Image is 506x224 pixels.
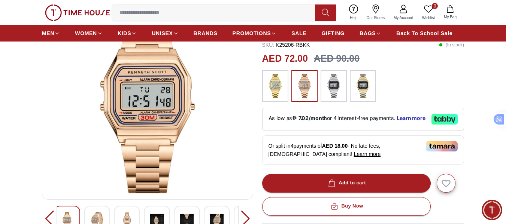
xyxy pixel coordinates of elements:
[194,27,218,40] a: BRANDS
[324,74,343,98] img: ...
[391,15,416,21] span: My Account
[347,15,361,21] span: Help
[2,163,148,200] textarea: We are here to help you
[262,42,275,48] span: SKU :
[42,27,60,40] a: MEN
[291,30,306,37] span: SALE
[396,27,452,40] a: Back To School Sale
[45,4,110,21] img: ...
[152,30,173,37] span: UNISEX
[362,3,389,22] a: Our Stores
[321,30,345,37] span: GIFTING
[322,143,348,149] span: AED 18.00
[329,202,363,211] div: Buy Now
[43,114,50,122] em: Blush
[262,41,310,49] p: K25206-RBKK
[42,30,54,37] span: MEN
[396,30,452,37] span: Back To School Sale
[360,27,381,40] a: BAGS
[118,30,131,37] span: KIDS
[262,197,431,216] button: Buy Now
[233,30,271,37] span: PROMOTIONS
[23,7,36,19] img: Profile picture of Time House Support
[75,30,97,37] span: WOMEN
[314,52,360,66] h3: AED 90.00
[100,147,119,152] span: 02:20 PM
[262,52,308,66] h2: AED 72.00
[426,141,458,151] img: Tamara
[360,30,376,37] span: BAGS
[354,74,372,98] img: ...
[291,27,306,40] a: SALE
[13,116,112,150] span: Hey there! Need help finding the perfect watch? I'm here if you have any questions or need a quic...
[7,100,148,108] div: Time House Support
[194,30,218,37] span: BRANDS
[295,74,314,98] img: ...
[321,27,345,40] a: GIFTING
[233,27,277,40] a: PROMOTIONS
[419,15,438,21] span: Wishlist
[262,135,464,165] div: Or split in 4 payments of - No late fees, [DEMOGRAPHIC_DATA] compliant!
[40,10,125,17] div: Time House Support
[266,74,285,98] img: ...
[327,179,366,187] div: Add to cart
[75,27,103,40] a: WOMEN
[152,27,178,40] a: UNISEX
[441,14,460,20] span: My Bag
[262,174,431,193] button: Add to cart
[118,27,137,40] a: KIDS
[48,14,247,193] img: Kenneth Scott Men's Digital Champagne Dial Watch - K25206-GBGC
[6,6,21,21] em: Back
[439,4,461,21] button: My Bag
[432,3,438,9] span: 0
[418,3,439,22] a: 0Wishlist
[364,15,388,21] span: Our Stores
[354,151,381,157] span: Learn more
[345,3,362,22] a: Help
[439,41,464,49] p: ( In stock )
[482,200,502,220] div: Chat Widget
